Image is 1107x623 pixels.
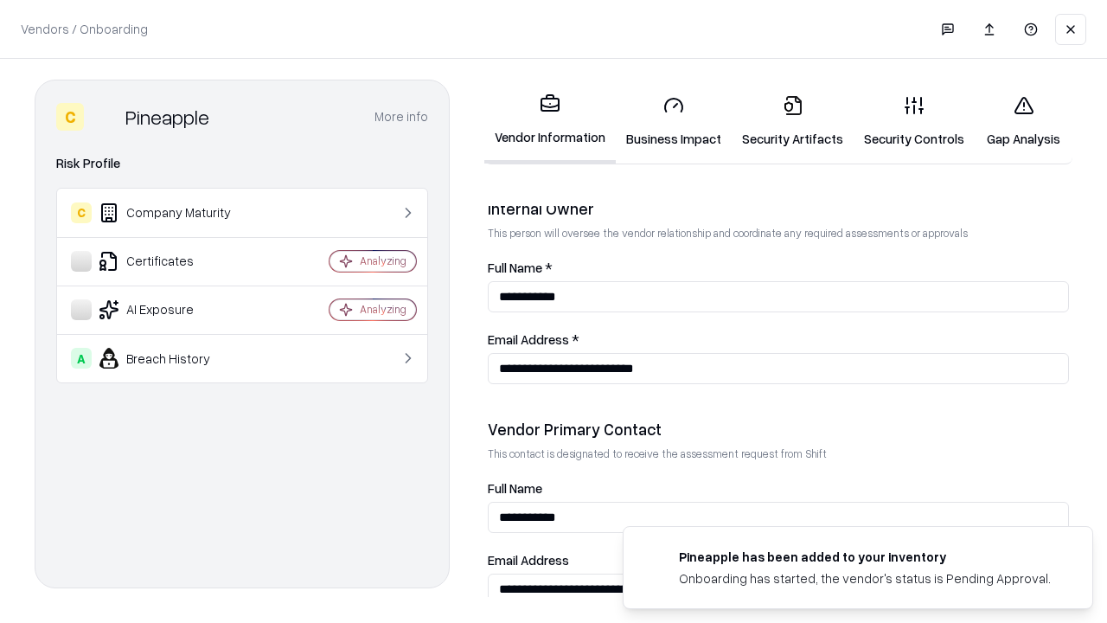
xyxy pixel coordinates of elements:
p: This person will oversee the vendor relationship and coordinate any required assessments or appro... [488,226,1069,241]
div: C [71,202,92,223]
div: Analyzing [360,254,406,268]
div: Analyzing [360,302,406,317]
div: Internal Owner [488,198,1069,219]
img: pineappleenergy.com [644,548,665,568]
a: Security Artifacts [732,81,854,162]
div: Breach History [71,348,278,369]
div: C [56,103,84,131]
label: Email Address [488,554,1069,567]
div: Pineapple has been added to your inventory [679,548,1051,566]
div: Pineapple [125,103,209,131]
p: Vendors / Onboarding [21,20,148,38]
div: AI Exposure [71,299,278,320]
label: Full Name * [488,261,1069,274]
button: More info [374,101,428,132]
div: Company Maturity [71,202,278,223]
label: Full Name [488,482,1069,495]
a: Gap Analysis [975,81,1072,162]
p: This contact is designated to receive the assessment request from Shift [488,446,1069,461]
a: Business Impact [616,81,732,162]
div: Certificates [71,251,278,272]
div: Vendor Primary Contact [488,419,1069,440]
a: Vendor Information [484,80,616,164]
div: Onboarding has started, the vendor's status is Pending Approval. [679,569,1051,588]
a: Security Controls [854,81,975,162]
label: Email Address * [488,333,1069,346]
div: A [71,348,92,369]
div: Risk Profile [56,153,428,174]
img: Pineapple [91,103,118,131]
